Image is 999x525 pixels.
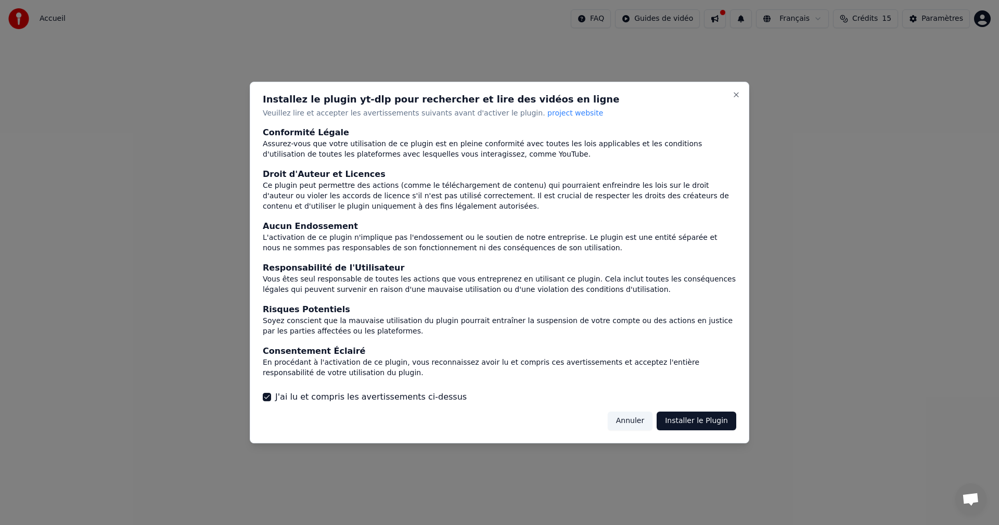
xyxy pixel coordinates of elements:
button: Installer le Plugin [657,412,736,430]
div: Aucun Endossement [263,221,736,233]
div: Conformité Légale [263,127,736,139]
div: Consentement Éclairé [263,345,736,357]
div: Risques Potentiels [263,303,736,316]
span: project website [547,109,603,117]
label: J'ai lu et compris les avertissements ci-dessus [275,391,467,403]
div: Droit d'Auteur et Licences [263,169,736,181]
div: Responsabilité de l'Utilisateur [263,262,736,274]
button: Annuler [608,412,652,430]
div: L'activation de ce plugin n'implique pas l'endossement ou le soutien de notre entreprise. Le plug... [263,233,736,254]
h2: Installez le plugin yt-dlp pour rechercher et lire des vidéos en ligne [263,95,736,104]
div: Vous êtes seul responsable de toutes les actions que vous entreprenez en utilisant ce plugin. Cel... [263,274,736,295]
div: Soyez conscient que la mauvaise utilisation du plugin pourrait entraîner la suspension de votre c... [263,316,736,337]
div: En procédant à l'activation de ce plugin, vous reconnaissez avoir lu et compris ces avertissement... [263,357,736,378]
p: Veuillez lire et accepter les avertissements suivants avant d'activer le plugin. [263,108,736,119]
div: Assurez-vous que votre utilisation de ce plugin est en pleine conformité avec toutes les lois app... [263,139,736,160]
div: Ce plugin peut permettre des actions (comme le téléchargement de contenu) qui pourraient enfreind... [263,181,736,212]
